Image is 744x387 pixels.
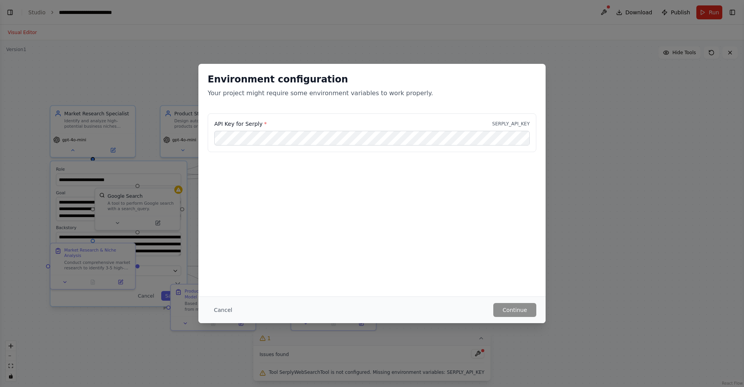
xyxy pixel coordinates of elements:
p: SERPLY_API_KEY [492,121,530,127]
button: Continue [493,303,536,317]
p: Your project might require some environment variables to work properly. [208,89,536,98]
label: API Key for Serply [214,120,267,128]
h2: Environment configuration [208,73,536,86]
button: Cancel [208,303,238,317]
